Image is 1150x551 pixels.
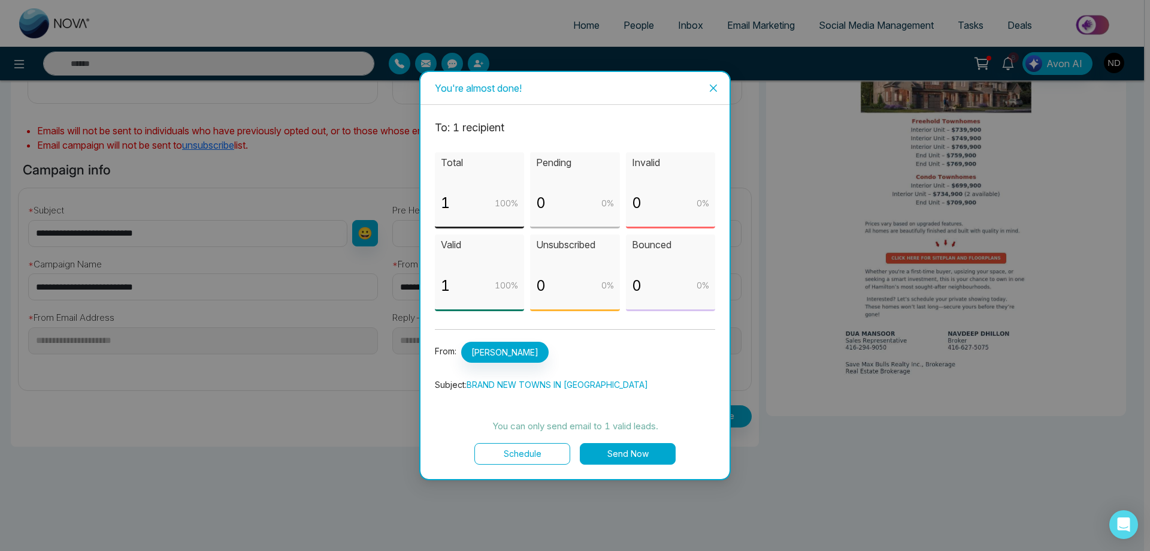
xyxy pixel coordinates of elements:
[435,82,715,95] div: You're almost done!
[601,279,614,292] p: 0 %
[435,419,715,433] p: You can only send email to 1 valid leads.
[709,83,718,93] span: close
[495,279,518,292] p: 100 %
[697,279,709,292] p: 0 %
[697,197,709,210] p: 0 %
[536,237,613,252] p: Unsubscribed
[536,192,546,215] p: 0
[441,155,518,170] p: Total
[632,192,641,215] p: 0
[474,443,570,465] button: Schedule
[632,275,641,297] p: 0
[1109,510,1138,539] div: Open Intercom Messenger
[435,119,715,136] p: To: 1 recipient
[435,378,715,392] p: Subject:
[441,275,450,297] p: 1
[697,72,730,104] button: Close
[495,197,518,210] p: 100 %
[435,342,715,363] p: From:
[467,380,648,390] span: BRAND NEW TOWNS IN [GEOGRAPHIC_DATA]
[441,237,518,252] p: Valid
[601,197,614,210] p: 0 %
[536,275,546,297] p: 0
[536,155,613,170] p: Pending
[632,237,709,252] p: Bounced
[632,155,709,170] p: Invalid
[441,192,450,215] p: 1
[461,342,549,363] span: [PERSON_NAME]
[580,443,676,465] button: Send Now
